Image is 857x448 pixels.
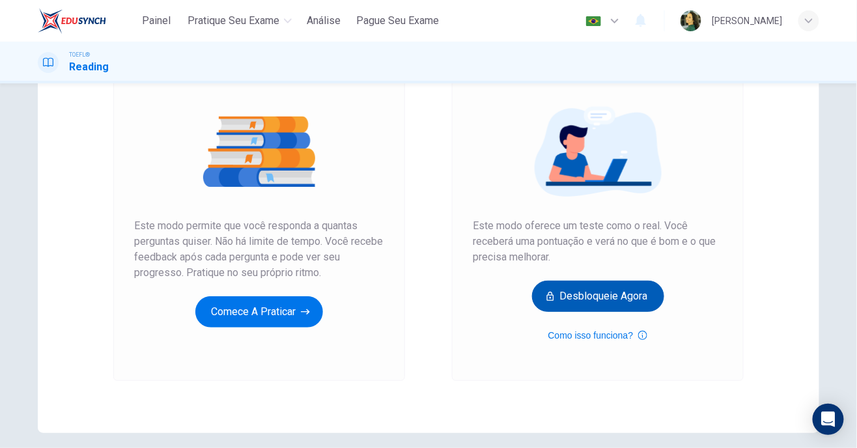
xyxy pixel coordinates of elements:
[302,9,346,33] button: Análise
[712,13,783,29] div: [PERSON_NAME]
[532,281,664,312] button: Desbloqueie agora
[136,9,178,33] button: Painel
[183,9,297,33] button: Pratique seu exame
[352,9,445,33] button: Pague Seu Exame
[143,13,171,29] span: Painel
[38,8,136,34] a: EduSynch logo
[195,296,323,328] button: Comece a praticar
[681,10,701,31] img: Profile picture
[813,404,844,435] div: Open Intercom Messenger
[69,59,109,75] h1: Reading
[307,13,341,29] span: Análise
[134,218,384,281] span: Este modo permite que você responda a quantas perguntas quiser. Não há limite de tempo. Você rece...
[548,328,648,343] button: Como isso funciona?
[357,13,440,29] span: Pague Seu Exame
[38,8,106,34] img: EduSynch logo
[585,16,602,26] img: pt
[473,218,723,265] span: Este modo oferece um teste como o real. Você receberá uma pontuação e verá no que é bom e o que p...
[188,13,280,29] span: Pratique seu exame
[69,50,90,59] span: TOEFL®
